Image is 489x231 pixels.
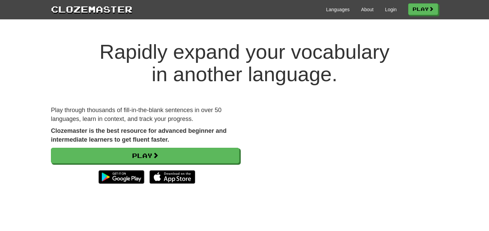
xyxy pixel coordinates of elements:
p: Play through thousands of fill-in-the-blank sentences in over 50 languages, learn in context, and... [51,106,239,123]
a: Play [408,3,438,15]
img: Download_on_the_App_Store_Badge_US-UK_135x40-25178aeef6eb6b83b96f5f2d004eda3bffbb37122de64afbaef7... [149,170,195,184]
a: About [361,6,374,13]
img: Get it on Google Play [95,167,148,187]
a: Login [385,6,397,13]
a: Languages [326,6,349,13]
a: Play [51,148,239,163]
strong: Clozemaster is the best resource for advanced beginner and intermediate learners to get fluent fa... [51,127,227,143]
a: Clozemaster [51,3,132,15]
